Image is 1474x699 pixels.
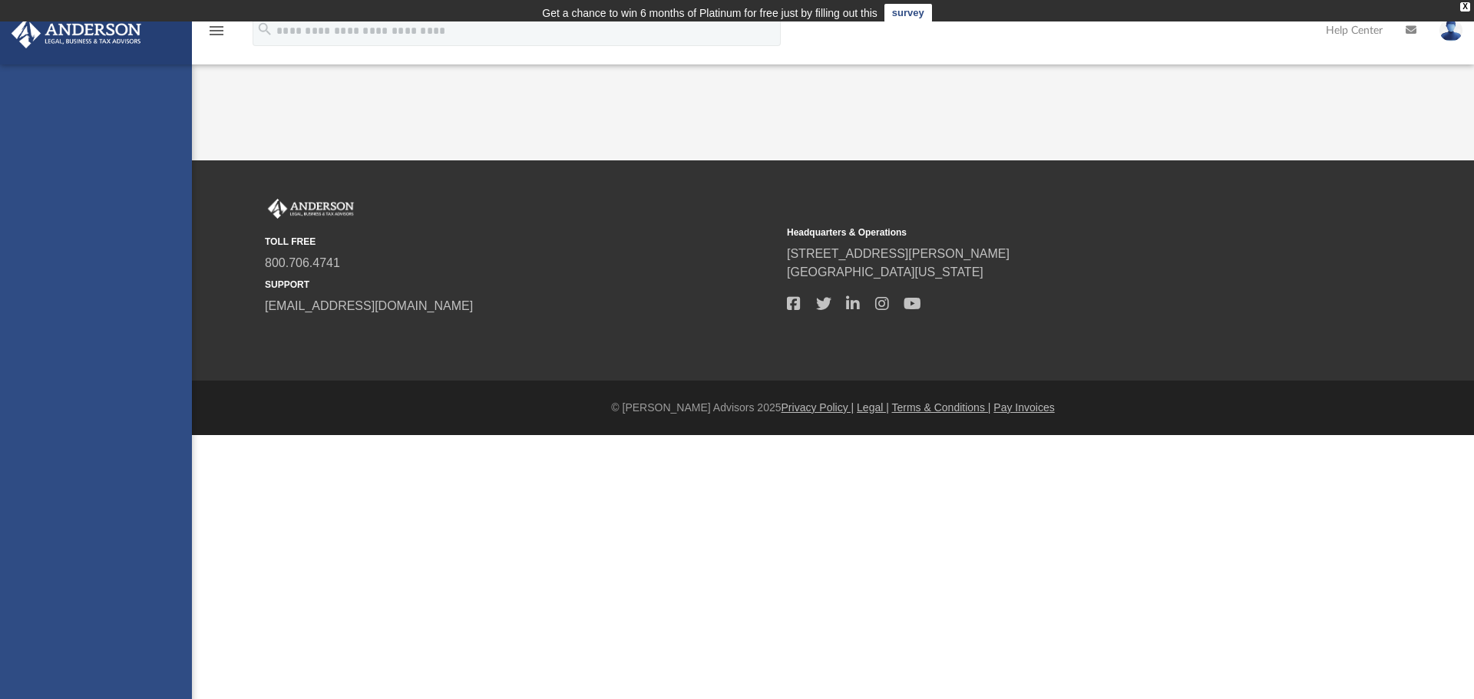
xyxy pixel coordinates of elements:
[256,21,273,38] i: search
[7,18,146,48] img: Anderson Advisors Platinum Portal
[857,401,889,414] a: Legal |
[787,247,1010,260] a: [STREET_ADDRESS][PERSON_NAME]
[542,4,877,22] div: Get a chance to win 6 months of Platinum for free just by filling out this
[207,29,226,40] a: menu
[265,299,473,312] a: [EMAIL_ADDRESS][DOMAIN_NAME]
[265,235,776,249] small: TOLL FREE
[207,21,226,40] i: menu
[782,401,854,414] a: Privacy Policy |
[265,278,776,292] small: SUPPORT
[884,4,932,22] a: survey
[265,256,340,269] a: 800.706.4741
[787,265,983,279] a: [GEOGRAPHIC_DATA][US_STATE]
[1460,2,1470,12] div: close
[265,199,357,219] img: Anderson Advisors Platinum Portal
[993,401,1054,414] a: Pay Invoices
[1439,19,1462,41] img: User Pic
[787,226,1298,239] small: Headquarters & Operations
[192,400,1474,416] div: © [PERSON_NAME] Advisors 2025
[892,401,991,414] a: Terms & Conditions |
